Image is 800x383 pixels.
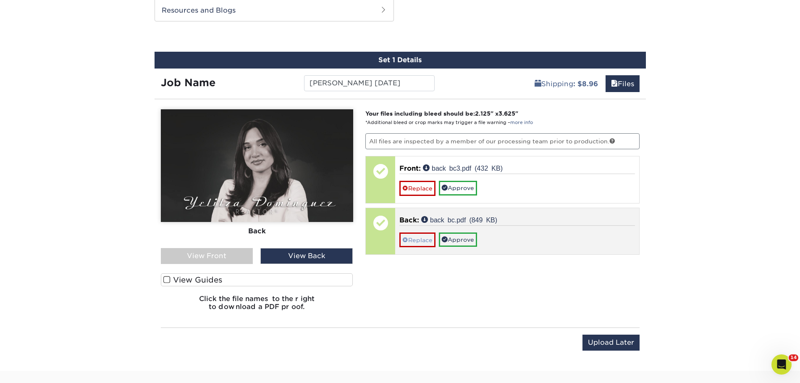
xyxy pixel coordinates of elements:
span: shipping [535,80,541,88]
div: View Back [260,248,353,264]
img: Profile image for Jenny [116,13,133,30]
span: 3.625 [498,110,515,117]
img: Profile image for Avery [100,13,117,30]
label: View Guides [161,273,353,286]
button: Search for help [12,153,156,170]
div: Creating Print-Ready Files [12,189,156,204]
div: Spot Gloss File Setup [17,208,141,217]
a: Files [606,75,640,92]
a: Approve [439,181,477,195]
div: Shipping Information and Services [17,223,141,232]
small: *Additional bleed or crop marks may trigger a file warning – [365,120,533,125]
span: 14 [789,354,798,361]
div: Back [161,222,353,240]
span: 2.125 [475,110,490,117]
b: : $8.96 [573,80,598,88]
div: Print Order Status [12,173,156,189]
span: Back: [399,216,419,224]
div: Print Order Status [17,177,141,185]
iframe: Google Customer Reviews [2,357,71,380]
div: Shipping Information and Services [12,220,156,235]
button: Help [112,262,168,296]
button: Messages [56,262,112,296]
div: Send us a messageWe typically reply in a few minutes [8,113,160,145]
div: Spot Gloss File Setup [12,204,156,220]
p: How can we help? [17,88,151,103]
div: Creating Print-Ready Files [17,192,141,201]
div: We typically reply in a few minutes [17,129,140,138]
span: Front: [399,164,421,172]
a: Shipping: $8.96 [529,75,603,92]
h6: Click the file names to the right to download a PDF proof. [161,295,353,317]
span: Search for help [17,157,68,166]
a: Replace [399,181,435,195]
a: Approve [439,232,477,247]
strong: Job Name [161,77,215,89]
a: more info [510,120,533,125]
input: Upload Later [582,335,640,351]
a: back bc.pdf (849 KB) [421,216,497,223]
span: Messages [70,283,99,289]
img: logo [17,16,79,29]
div: View Front [161,248,253,264]
a: Replace [399,232,435,247]
span: Help [133,283,147,289]
strong: Your files including bleed should be: " x " [365,110,518,117]
input: Enter a job name [304,75,435,91]
div: Every Door Direct Mail® [54,251,151,259]
div: Every Door Direct Mail®Reach the customers that matter most, for less. [9,244,159,284]
span: Reach the customers that matter most, for less. [54,260,130,276]
span: files [611,80,618,88]
a: back bc3.pdf (432 KB) [423,164,503,171]
span: Home [18,283,37,289]
p: All files are inspected by a member of our processing team prior to production. [365,133,640,149]
div: Set 1 Details [155,52,646,69]
img: Profile image for Irene [132,13,149,30]
p: Hi [PERSON_NAME] 👋 [17,60,151,88]
iframe: Intercom live chat [771,354,792,375]
div: Send us a message [17,120,140,129]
